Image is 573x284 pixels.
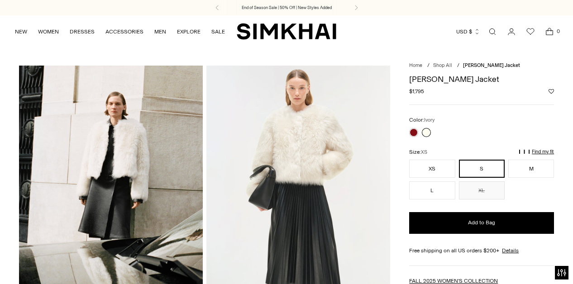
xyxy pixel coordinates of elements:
[554,27,562,35] span: 0
[483,23,501,41] a: Open search modal
[105,22,143,42] a: ACCESSORIES
[242,5,332,11] a: End of Season Sale | 50% Off | New Styles Added
[409,75,554,83] h1: [PERSON_NAME] Jacket
[508,160,554,178] button: M
[427,62,430,70] div: /
[409,87,424,95] span: $1,795
[424,117,435,123] span: Ivory
[459,181,505,199] button: XL
[38,22,59,42] a: WOMEN
[409,62,554,70] nav: breadcrumbs
[15,22,27,42] a: NEW
[459,160,505,178] button: S
[237,23,336,40] a: SIMKHAI
[409,148,427,156] label: Size:
[502,23,520,41] a: Go to the account page
[521,23,540,41] a: Wishlist
[409,212,554,234] button: Add to Bag
[70,22,95,42] a: DRESSES
[177,22,201,42] a: EXPLORE
[502,246,519,255] a: Details
[409,246,554,255] div: Free shipping on all US orders $200+
[409,181,455,199] button: L
[211,22,225,42] a: SALE
[409,62,422,68] a: Home
[468,219,495,227] span: Add to Bag
[409,116,435,124] label: Color:
[457,62,459,70] div: /
[433,62,452,68] a: Shop All
[549,89,554,94] button: Add to Wishlist
[540,23,559,41] a: Open cart modal
[463,62,520,68] span: [PERSON_NAME] Jacket
[154,22,166,42] a: MEN
[421,149,427,155] span: XS
[456,22,480,42] button: USD $
[409,278,498,284] a: FALL 2025 WOMEN'S COLLECTION
[409,160,455,178] button: XS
